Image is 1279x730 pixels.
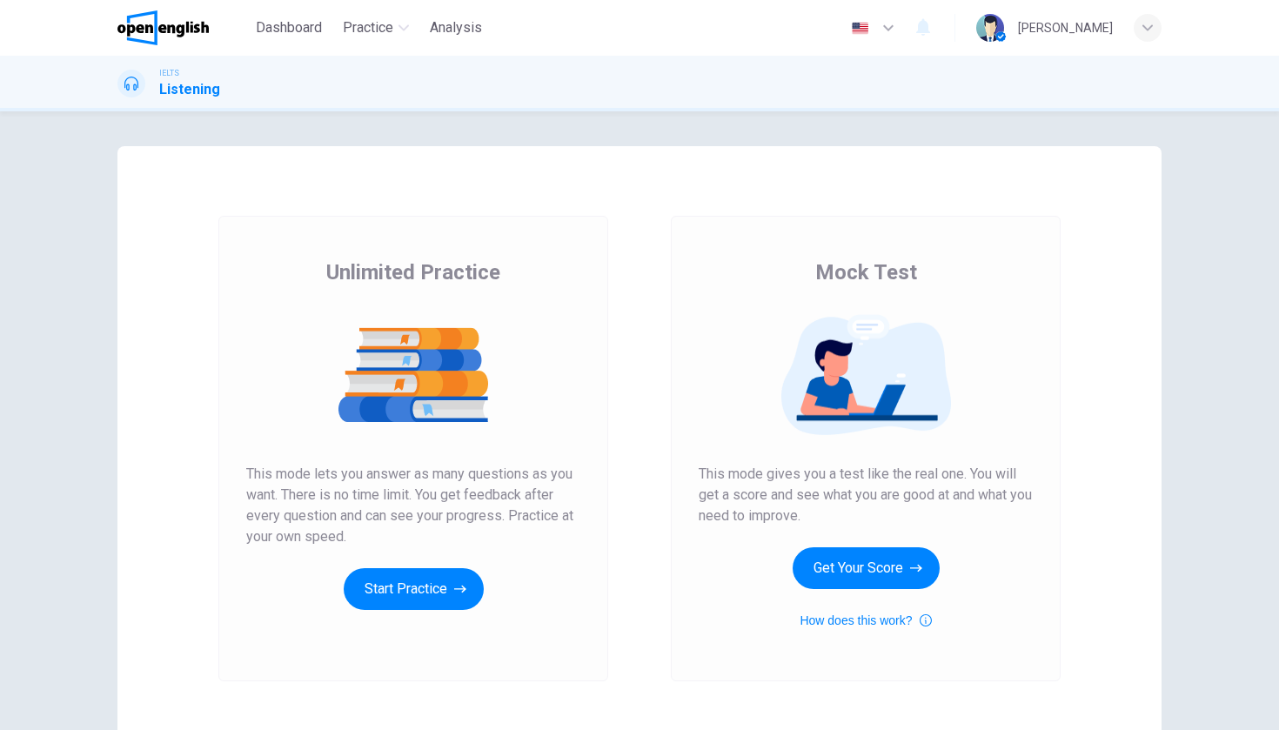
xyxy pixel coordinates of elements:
a: OpenEnglish logo [117,10,249,45]
span: This mode lets you answer as many questions as you want. There is no time limit. You get feedback... [246,464,580,547]
button: Dashboard [249,12,329,44]
span: Mock Test [815,258,917,286]
span: Dashboard [256,17,322,38]
img: Profile picture [976,14,1004,42]
img: OpenEnglish logo [117,10,209,45]
img: en [849,22,871,35]
span: Practice [343,17,393,38]
div: [PERSON_NAME] [1018,17,1113,38]
span: Unlimited Practice [326,258,500,286]
button: Get Your Score [793,547,940,589]
button: Analysis [423,12,489,44]
span: Analysis [430,17,482,38]
button: Practice [336,12,416,44]
button: How does this work? [800,610,931,631]
span: This mode gives you a test like the real one. You will get a score and see what you are good at a... [699,464,1033,526]
button: Start Practice [344,568,484,610]
span: IELTS [159,67,179,79]
h1: Listening [159,79,220,100]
